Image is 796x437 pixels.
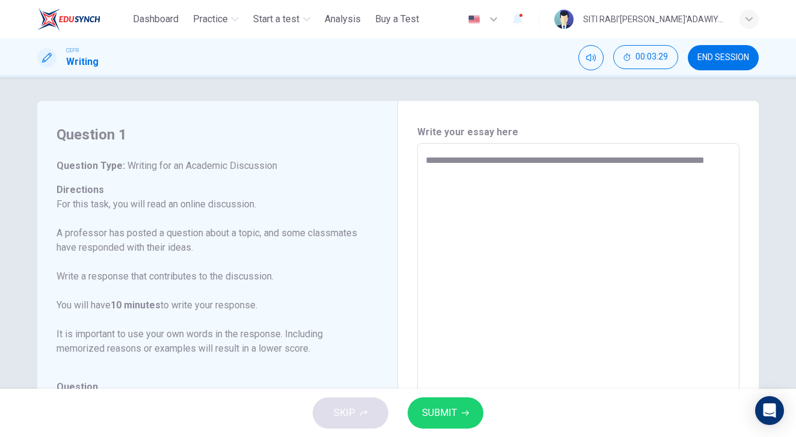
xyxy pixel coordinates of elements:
span: CEFR [66,46,79,55]
h4: Question 1 [57,125,364,144]
span: Start a test [253,12,299,26]
div: Open Intercom Messenger [755,396,784,425]
div: Mute [578,45,604,70]
div: Hide [613,45,678,70]
span: Writing for an Academic Discussion [125,160,277,171]
button: Buy a Test [370,8,424,30]
h6: Question [57,380,364,394]
b: 10 minutes [111,299,161,311]
span: 00:03:29 [635,52,668,62]
h6: Directions [57,183,364,370]
button: Analysis [320,8,366,30]
span: Buy a Test [375,12,419,26]
button: Practice [188,8,243,30]
img: Profile picture [554,10,574,29]
h6: Write your essay here [417,125,739,139]
h6: Question Type : [57,159,364,173]
img: ELTC logo [37,7,100,31]
p: For this task, you will read an online discussion. A professor has posted a question about a topi... [57,197,364,356]
button: Start a test [248,8,315,30]
button: SUBMIT [408,397,483,429]
button: 00:03:29 [613,45,678,69]
span: Analysis [325,12,361,26]
a: ELTC logo [37,7,128,31]
span: Dashboard [133,12,179,26]
span: Practice [193,12,228,26]
div: SITI RABI'[PERSON_NAME]'ADAWIYAH [PERSON_NAME] [583,12,725,26]
span: SUBMIT [422,405,457,421]
span: END SESSION [697,53,749,63]
h1: Writing [66,55,99,69]
button: Dashboard [128,8,183,30]
button: END SESSION [688,45,759,70]
img: en [467,15,482,24]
